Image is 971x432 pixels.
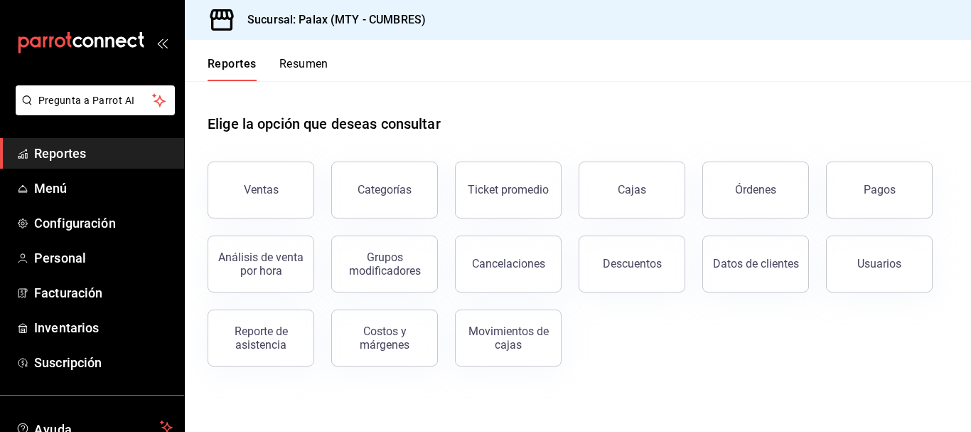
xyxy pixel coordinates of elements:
span: Inventarios [34,318,173,337]
button: Usuarios [826,236,933,293]
button: Grupos modificadores [331,236,438,293]
button: Reportes [208,57,257,81]
span: Suscripción [34,353,173,372]
span: Menú [34,179,173,198]
div: Cajas [618,181,647,199]
span: Pregunta a Parrot AI [38,93,153,108]
span: Facturación [34,283,173,302]
div: Datos de clientes [713,257,799,270]
button: Órdenes [702,162,809,218]
button: Reporte de asistencia [208,310,314,367]
div: Ticket promedio [468,183,549,196]
div: Reporte de asistencia [217,325,305,352]
button: Costos y márgenes [331,310,438,367]
h3: Sucursal: Palax (MTY - CUMBRES) [236,11,426,28]
div: Grupos modificadores [340,251,429,278]
button: open_drawer_menu [156,37,168,48]
button: Cancelaciones [455,236,562,293]
span: Configuración [34,214,173,233]
div: Órdenes [735,183,776,196]
div: Descuentos [603,257,662,270]
button: Ventas [208,162,314,218]
button: Ticket promedio [455,162,562,218]
span: Reportes [34,144,173,163]
button: Pregunta a Parrot AI [16,85,175,115]
div: navigation tabs [208,57,328,81]
button: Categorías [331,162,438,218]
div: Movimientos de cajas [464,325,552,352]
div: Cancelaciones [472,257,545,270]
a: Pregunta a Parrot AI [10,103,175,118]
button: Movimientos de cajas [455,310,562,367]
div: Usuarios [857,257,901,270]
button: Pagos [826,162,933,218]
button: Datos de clientes [702,236,809,293]
div: Pagos [864,183,896,196]
div: Análisis de venta por hora [217,251,305,278]
button: Resumen [279,57,328,81]
div: Categorías [358,183,412,196]
span: Personal [34,248,173,268]
a: Cajas [579,162,685,218]
div: Ventas [244,183,279,196]
div: Costos y márgenes [340,325,429,352]
button: Análisis de venta por hora [208,236,314,293]
button: Descuentos [579,236,685,293]
h1: Elige la opción que deseas consultar [208,113,441,135]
